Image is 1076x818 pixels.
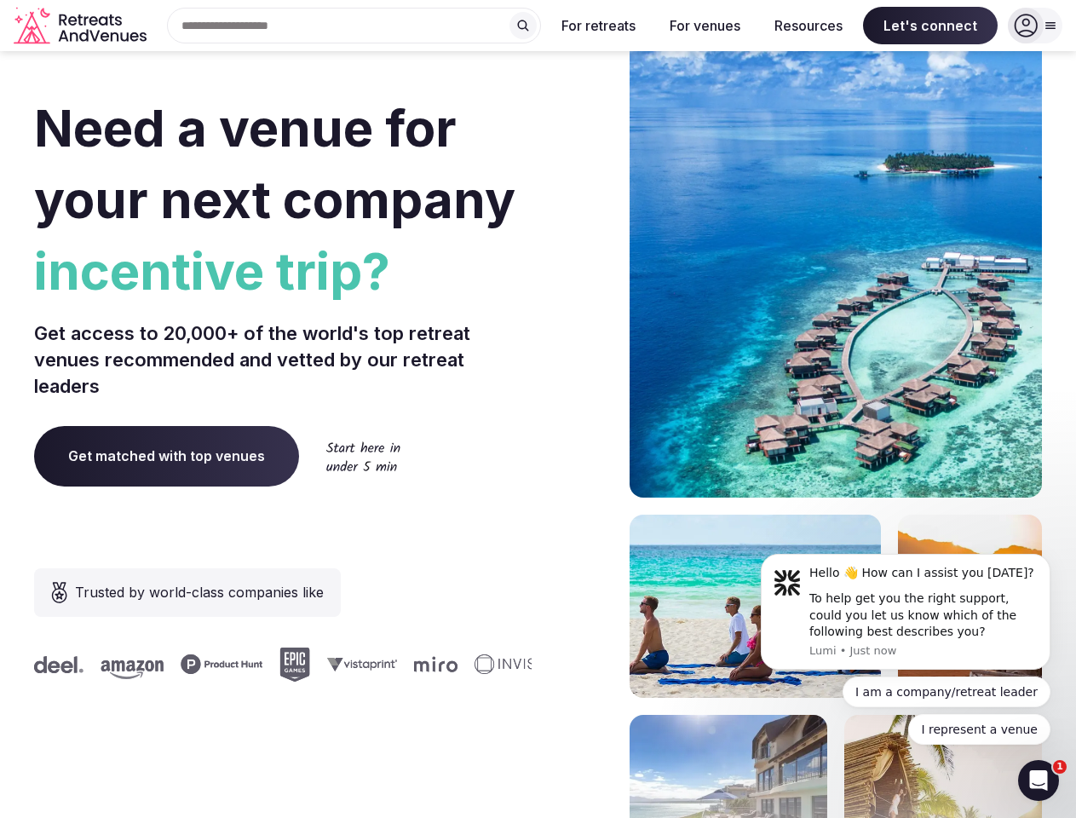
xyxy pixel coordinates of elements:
svg: Miro company logo [411,656,454,672]
span: 1 [1053,760,1067,774]
svg: Vistaprint company logo [324,657,394,671]
p: Get access to 20,000+ of the world's top retreat venues recommended and vetted by our retreat lea... [34,320,532,399]
button: Resources [761,7,856,44]
iframe: Intercom notifications message [735,460,1076,772]
span: incentive trip? [34,235,532,307]
button: For retreats [548,7,649,44]
svg: Retreats and Venues company logo [14,7,150,45]
span: Trusted by world-class companies like [75,582,324,602]
a: Get matched with top venues [34,426,299,486]
a: Visit the homepage [14,7,150,45]
button: For venues [656,7,754,44]
img: Start here in under 5 min [326,441,400,471]
iframe: Intercom live chat [1018,760,1059,801]
span: Let's connect [863,7,998,44]
img: yoga on tropical beach [630,515,881,698]
svg: Invisible company logo [471,654,565,675]
svg: Deel company logo [31,656,80,673]
span: Need a venue for your next company [34,97,515,230]
svg: Epic Games company logo [276,648,307,682]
